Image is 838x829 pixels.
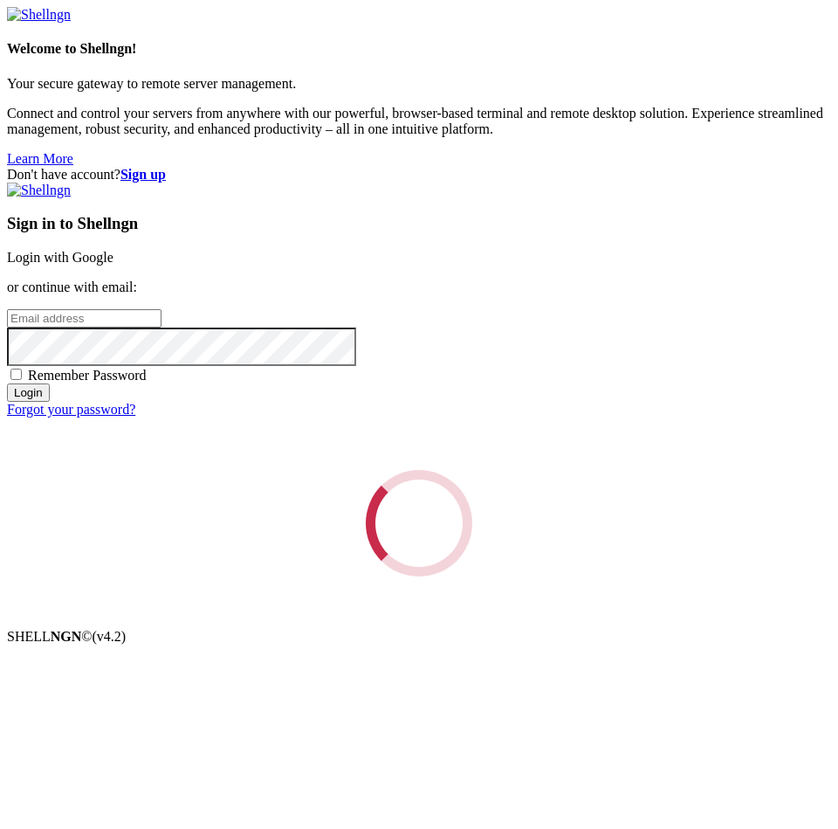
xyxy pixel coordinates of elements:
[51,629,82,644] b: NGN
[7,76,831,92] p: Your secure gateway to remote server management.
[7,151,73,166] a: Learn More
[7,309,161,328] input: Email address
[10,369,22,380] input: Remember Password
[93,629,127,644] span: 4.2.0
[7,106,831,137] p: Connect and control your servers from anywhere with our powerful, browser-based terminal and remo...
[7,250,113,265] a: Login with Google
[28,368,147,383] span: Remember Password
[7,167,831,183] div: Don't have account?
[7,383,50,402] input: Login
[7,7,71,23] img: Shellngn
[7,183,71,198] img: Shellngn
[7,280,831,295] p: or continue with email:
[120,167,166,182] a: Sign up
[353,457,484,589] div: Loading...
[7,629,126,644] span: SHELL ©
[7,402,135,417] a: Forgot your password?
[7,214,831,233] h3: Sign in to Shellngn
[7,41,831,57] h4: Welcome to Shellngn!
